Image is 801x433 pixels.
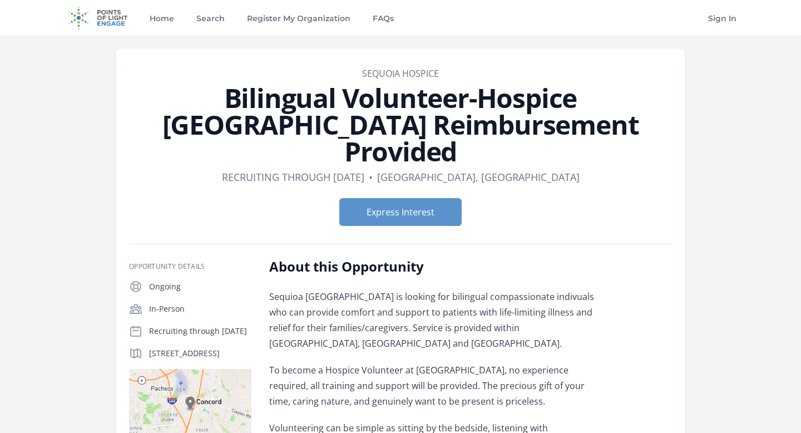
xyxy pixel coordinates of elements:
p: Ongoing [149,281,251,292]
p: [STREET_ADDRESS] [149,348,251,359]
h1: Bilingual Volunteer-Hospice [GEOGRAPHIC_DATA] Reimbursement Provided [129,85,672,165]
dd: [GEOGRAPHIC_DATA], [GEOGRAPHIC_DATA] [377,169,580,185]
h2: About this Opportunity [269,258,595,275]
p: Recruiting through [DATE] [149,326,251,337]
p: Sequioa [GEOGRAPHIC_DATA] is looking for bilingual compassionate indivuals who can provide comfor... [269,289,595,351]
div: • [369,169,373,185]
button: Express Interest [339,198,462,226]
h3: Opportunity Details [129,262,251,271]
dd: Recruiting through [DATE] [222,169,364,185]
a: Sequoia Hospice [362,67,439,80]
p: In-Person [149,303,251,314]
p: To become a Hospice Volunteer at [GEOGRAPHIC_DATA], no experience required, all training and supp... [269,362,595,409]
